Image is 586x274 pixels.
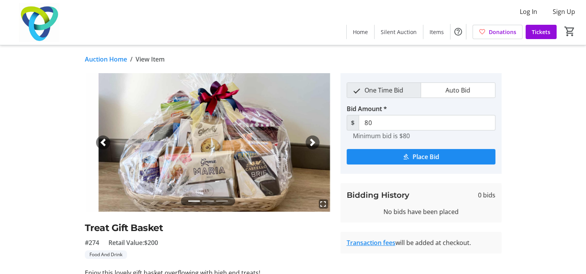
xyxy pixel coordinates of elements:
[526,25,557,39] a: Tickets
[520,7,537,16] span: Log In
[130,55,132,64] span: /
[430,28,444,36] span: Items
[375,25,423,39] a: Silent Auction
[360,83,408,98] span: One Time Bid
[85,238,99,247] span: #274
[532,28,550,36] span: Tickets
[353,132,410,140] tr-hint: Minimum bid is $80
[353,28,368,36] span: Home
[489,28,516,36] span: Donations
[347,149,495,164] button: Place Bid
[450,24,466,39] button: Help
[478,190,495,200] span: 0 bids
[546,5,581,18] button: Sign Up
[347,25,374,39] a: Home
[553,7,575,16] span: Sign Up
[473,25,522,39] a: Donations
[347,189,409,201] h3: Bidding History
[423,25,450,39] a: Items
[381,28,417,36] span: Silent Auction
[85,73,331,212] img: Image
[319,199,328,209] mat-icon: fullscreen
[85,221,331,235] h2: Treat Gift Basket
[85,55,127,64] a: Auction Home
[347,104,387,113] label: Bid Amount *
[347,115,359,130] span: $
[136,55,165,64] span: View Item
[85,250,127,259] tr-label-badge: Food And Drink
[514,5,543,18] button: Log In
[108,238,158,247] span: Retail Value: $200
[412,152,439,161] span: Place Bid
[347,238,495,247] div: will be added at checkout.
[347,238,395,247] a: Transaction fees
[347,207,495,216] div: No bids have been placed
[441,83,475,98] span: Auto Bid
[5,3,74,42] img: Trillium Health Partners Foundation's Logo
[563,24,577,38] button: Cart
